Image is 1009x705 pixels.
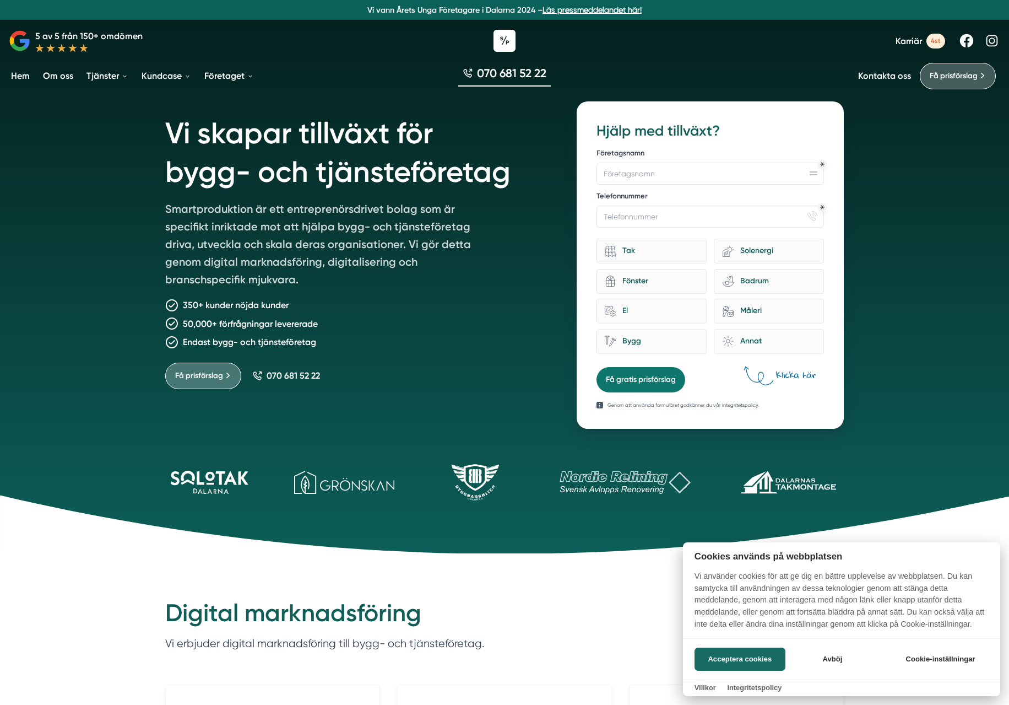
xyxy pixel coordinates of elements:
[727,684,782,692] a: Integritetspolicy
[695,648,785,671] button: Acceptera cookies
[695,684,716,692] a: Villkor
[892,648,989,671] button: Cookie-inställningar
[683,551,1000,562] h2: Cookies används på webbplatsen
[683,571,1000,638] p: Vi använder cookies för att ge dig en bättre upplevelse av webbplatsen. Du kan samtycka till anvä...
[789,648,876,671] button: Avböj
